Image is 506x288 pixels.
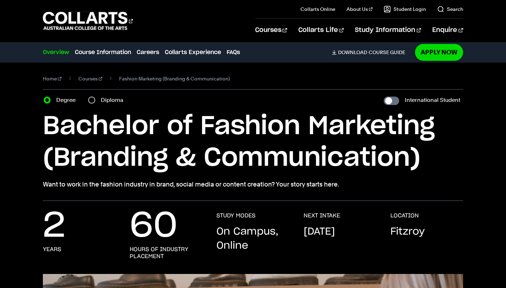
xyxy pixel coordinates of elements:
[43,179,463,189] p: Want to work in the fashion industry in brand, social media or content creation? Your story start...
[338,49,367,55] span: Download
[255,19,287,42] a: Courses
[137,48,159,57] a: Careers
[216,212,255,219] h3: STUDY MODES
[300,6,335,13] a: Collarts Online
[432,19,463,42] a: Enquire
[216,225,289,253] p: On Campus, Online
[304,212,340,219] h3: NEXT INTAKE
[384,6,426,13] a: Student Login
[298,19,344,42] a: Collarts Life
[346,6,372,13] a: About Us
[43,74,61,84] a: Home
[43,212,65,240] p: 2
[304,225,335,239] p: [DATE]
[119,74,230,84] span: Fashion Marketing (Branding & Communication)
[78,74,102,84] a: Courses
[130,212,177,240] p: 60
[43,48,69,57] a: Overview
[43,246,61,253] h3: years
[355,19,421,42] a: Study Information
[227,48,240,57] a: FAQs
[101,95,128,105] label: Diploma
[43,111,463,174] h1: Bachelor of Fashion Marketing (Branding & Communication)
[43,11,133,31] div: Go to homepage
[165,48,221,57] a: Collarts Experience
[75,48,131,57] a: Course Information
[130,246,202,260] h3: hours of industry placement
[390,212,419,219] h3: LOCATION
[332,49,411,55] a: DownloadCourse Guide
[437,6,463,13] a: Search
[405,95,460,105] label: International Student
[415,44,463,60] a: Apply Now
[390,225,425,239] p: Fitzroy
[56,95,80,105] label: Degree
